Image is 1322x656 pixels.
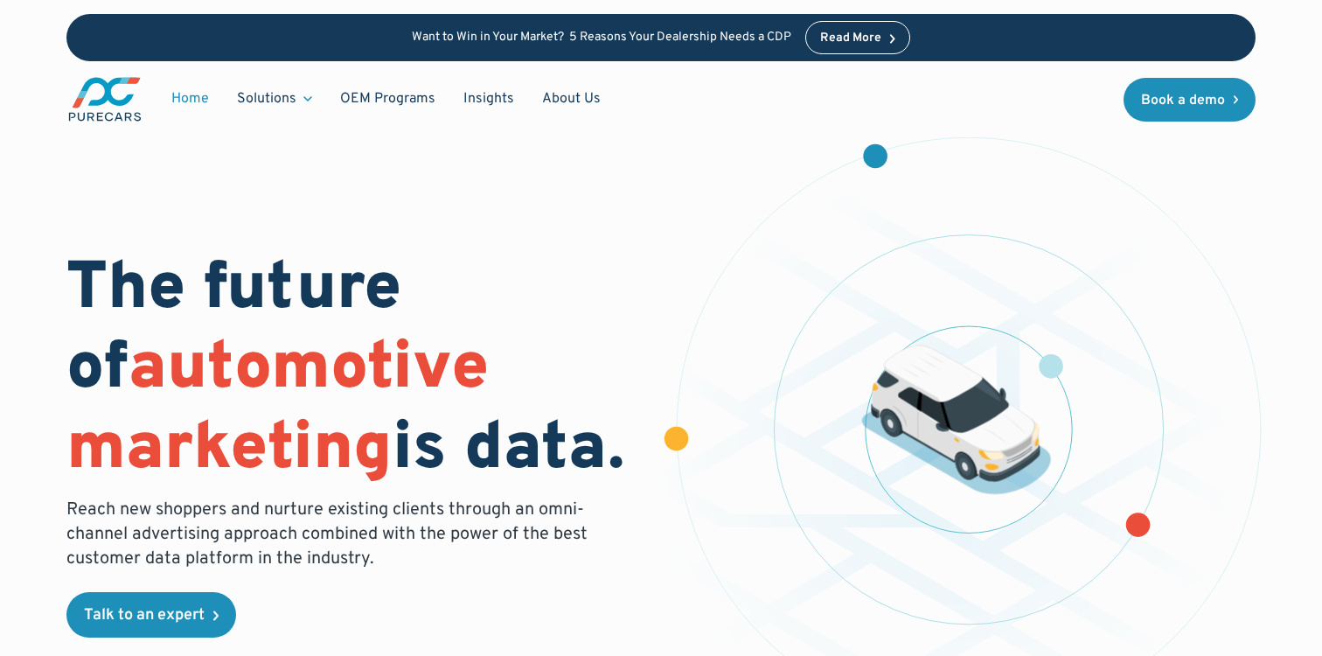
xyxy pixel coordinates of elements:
[528,82,615,115] a: About Us
[66,75,143,123] a: main
[326,82,449,115] a: OEM Programs
[861,345,1051,495] img: illustration of a vehicle
[66,592,236,638] a: Talk to an expert
[157,82,223,115] a: Home
[66,75,143,123] img: purecars logo
[449,82,528,115] a: Insights
[223,82,326,115] div: Solutions
[1141,94,1225,108] div: Book a demo
[412,31,791,45] p: Want to Win in Your Market? 5 Reasons Your Dealership Needs a CDP
[237,89,296,108] div: Solutions
[1124,78,1256,122] a: Book a demo
[820,32,881,45] div: Read More
[84,608,205,624] div: Talk to an expert
[66,328,489,492] span: automotive marketing
[66,498,598,571] p: Reach new shoppers and nurture existing clients through an omni-channel advertising approach comb...
[805,21,910,54] a: Read More
[66,251,640,491] h1: The future of is data.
